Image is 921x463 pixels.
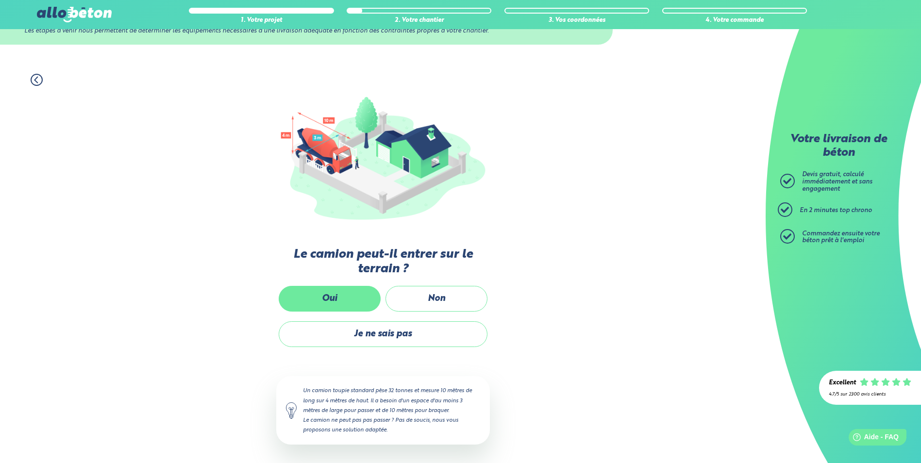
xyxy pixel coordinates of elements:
[385,286,487,312] label: Non
[279,321,487,347] label: Je ne sais pas
[24,28,588,35] div: Les étapes à venir nous permettent de déterminer les équipements nécessaires à une livraison adéq...
[189,17,334,24] div: 1. Votre projet
[279,286,381,312] label: Oui
[347,17,491,24] div: 2. Votre chantier
[662,17,807,24] div: 4. Votre commande
[504,17,649,24] div: 3. Vos coordonnées
[835,425,910,452] iframe: Help widget launcher
[276,248,490,276] label: Le camion peut-il entrer sur le terrain ?
[37,7,112,22] img: allobéton
[276,376,490,445] div: Un camion toupie standard pèse 32 tonnes et mesure 10 mètres de long sur 4 mètres de haut. Il a b...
